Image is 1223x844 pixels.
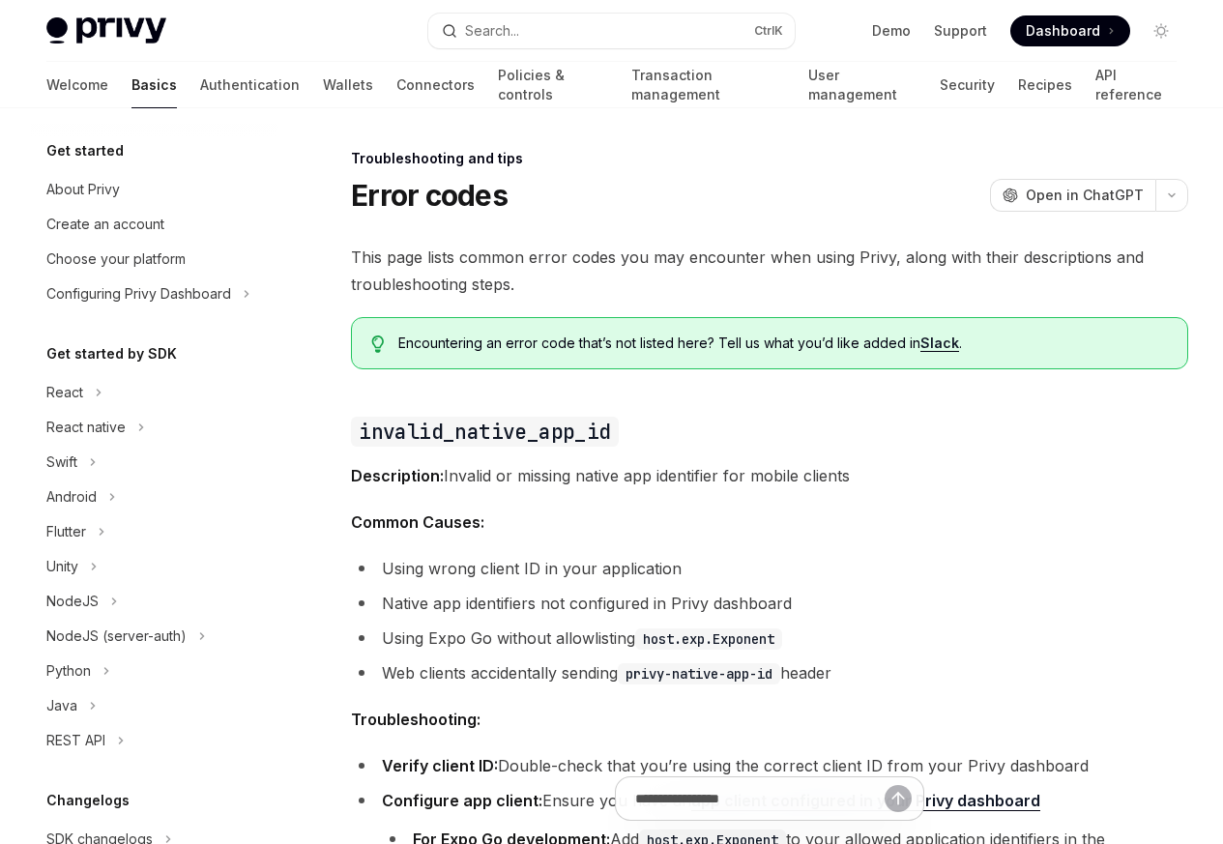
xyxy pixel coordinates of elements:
button: Open in ChatGPT [990,179,1155,212]
button: React [31,375,112,410]
li: Using wrong client ID in your application [351,555,1188,582]
button: Toggle dark mode [1146,15,1177,46]
div: React native [46,416,126,439]
div: NodeJS [46,590,99,613]
button: Search...CtrlK [428,14,795,48]
button: Flutter [31,514,115,549]
div: Configuring Privy Dashboard [46,282,231,306]
button: Swift [31,445,106,480]
span: This page lists common error codes you may encounter when using Privy, along with their descripti... [351,244,1188,298]
h5: Get started by SDK [46,342,177,365]
div: Troubleshooting and tips [351,149,1188,168]
a: Choose your platform [31,242,278,276]
li: Using Expo Go without allowlisting [351,625,1188,652]
a: Connectors [396,62,475,108]
strong: Troubleshooting: [351,710,480,729]
img: light logo [46,17,166,44]
button: REST API [31,723,134,758]
a: User management [808,62,917,108]
div: Python [46,659,91,683]
li: Double-check that you’re using the correct client ID from your Privy dashboard [351,752,1188,779]
h5: Changelogs [46,789,130,812]
strong: Common Causes: [351,512,484,532]
button: Python [31,654,120,688]
code: invalid_native_app_id [351,417,618,447]
h1: Error codes [351,178,508,213]
button: Android [31,480,126,514]
a: Policies & controls [498,62,608,108]
a: Create an account [31,207,278,242]
code: privy-native-app-id [618,663,780,684]
a: About Privy [31,172,278,207]
span: Invalid or missing native app identifier for mobile clients [351,462,1188,489]
li: Native app identifiers not configured in Privy dashboard [351,590,1188,617]
strong: Description: [351,466,444,485]
button: Java [31,688,106,723]
div: React [46,381,83,404]
a: Wallets [323,62,373,108]
span: Dashboard [1026,21,1100,41]
div: REST API [46,729,105,752]
a: API reference [1095,62,1177,108]
a: Welcome [46,62,108,108]
div: Choose your platform [46,247,186,271]
a: Authentication [200,62,300,108]
a: Security [940,62,995,108]
button: Unity [31,549,107,584]
button: NodeJS (server-auth) [31,619,216,654]
a: Basics [131,62,177,108]
div: Search... [465,19,519,43]
button: Configuring Privy Dashboard [31,276,260,311]
h5: Get started [46,139,124,162]
a: Recipes [1018,62,1072,108]
span: Open in ChatGPT [1026,186,1144,205]
input: Ask a question... [635,777,885,820]
button: NodeJS [31,584,128,619]
li: Web clients accidentally sending header [351,659,1188,686]
button: React native [31,410,155,445]
div: Android [46,485,97,509]
div: Unity [46,555,78,578]
div: Swift [46,451,77,474]
span: Encountering an error code that’s not listed here? Tell us what you’d like added in . [398,334,1168,353]
span: Ctrl K [754,23,783,39]
svg: Tip [371,335,385,353]
div: Create an account [46,213,164,236]
code: host.exp.Exponent [635,628,782,650]
a: Transaction management [631,62,784,108]
a: Demo [872,21,911,41]
a: Dashboard [1010,15,1130,46]
div: Flutter [46,520,86,543]
a: Support [934,21,987,41]
strong: Verify client ID: [382,756,498,775]
div: Java [46,694,77,717]
div: NodeJS (server-auth) [46,625,187,648]
a: Slack [920,335,959,352]
button: Send message [885,785,912,812]
div: About Privy [46,178,120,201]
